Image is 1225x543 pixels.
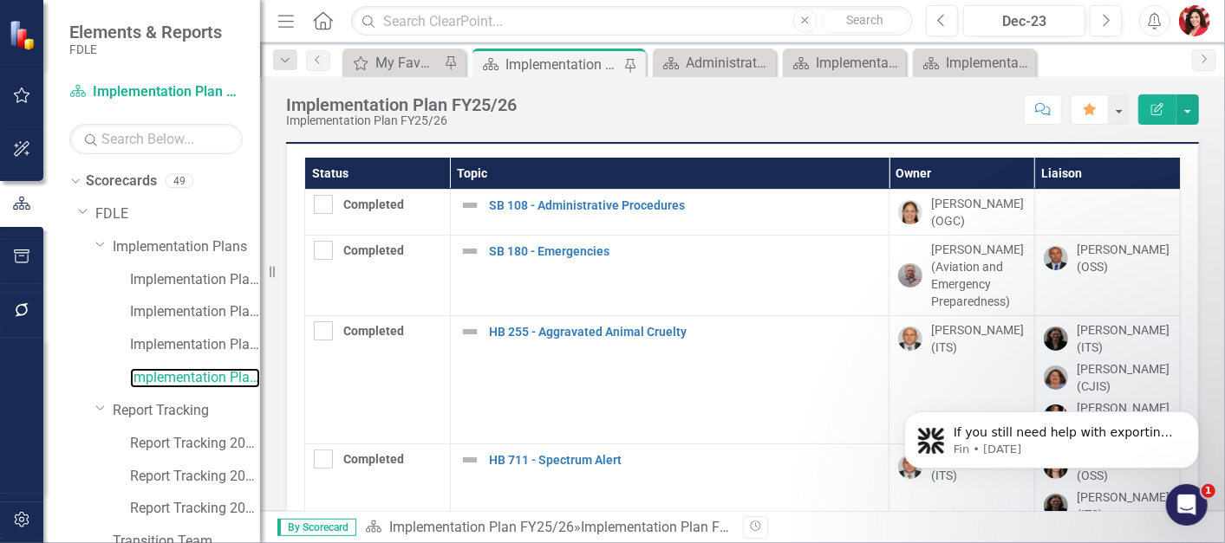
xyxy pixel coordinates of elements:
td: Double-Click to Edit [889,236,1035,316]
span: Search [846,13,883,27]
div: [PERSON_NAME] (CJIS) [1077,360,1171,395]
a: Report Tracking 2024 [130,467,260,487]
a: FDLE [95,204,260,224]
img: Not Defined [459,321,480,342]
div: Implementation Plan FY25/26 [286,114,517,127]
a: SB 108 - Administrative Procedures [489,199,880,212]
div: Implementation Plan FY25/26 [581,519,766,535]
div: Implementation Plan FY23/24 [946,52,1032,74]
td: Double-Click to Edit Right Click for Context Menu [450,190,889,236]
input: Search ClearPoint... [351,6,913,36]
span: 1 [1202,484,1215,498]
div: Implementation Plan FY25/26 [286,95,517,114]
div: Implementation Plan FY25/26 [505,54,620,75]
div: Administrative & Statutorily Required Reports (2025) [686,52,772,74]
a: Implementation Plan FY25/26 [389,519,574,535]
a: Report Tracking 2023 [130,434,260,454]
a: Report Tracking 2025 [130,499,260,519]
div: [PERSON_NAME] (ITS) [931,321,1026,356]
td: Double-Click to Edit [1034,236,1180,316]
small: FDLE [69,42,222,56]
a: Implementation Plan FY22/23 [130,270,260,290]
div: » [365,518,730,538]
button: Dec-23 [963,5,1085,36]
img: Not Defined [459,449,480,470]
iframe: Intercom live chat [1166,484,1208,526]
img: Joey Hornsby [898,326,922,351]
div: My Favorites [375,52,440,74]
td: Double-Click to Edit [889,190,1035,236]
td: Double-Click to Edit Right Click for Context Menu [450,316,889,444]
span: Elements & Reports [69,22,222,42]
div: [PERSON_NAME] (ITS) [1077,488,1171,523]
img: Caitlin Dawkins [1179,5,1210,36]
td: Double-Click to Edit [305,190,451,236]
img: Rachel Truxell [1044,365,1068,390]
a: Implementation Plan FY24/25 [130,335,260,355]
img: Kate Holmes [898,200,922,224]
img: Nicole Howard [1044,494,1068,518]
td: Double-Click to Edit [305,316,451,444]
img: Nicole Howard [1044,326,1068,351]
img: Dennis Smith [898,263,922,288]
td: Double-Click to Edit [305,236,451,316]
a: My Favorites [347,52,440,74]
td: Double-Click to Edit [889,316,1035,444]
div: 49 [166,174,193,189]
a: HB 711 - Spectrum Alert [489,454,880,467]
a: SB 180 - Emergencies [489,245,880,258]
input: Search Below... [69,124,243,154]
td: Double-Click to Edit [1034,316,1180,444]
div: [PERSON_NAME] (Aviation and Emergency Preparedness) [931,241,1026,310]
a: Implementation Plan FY25/26 [130,368,260,388]
img: Not Defined [459,195,480,216]
img: ClearPoint Strategy [9,19,40,50]
button: Search [822,9,909,33]
div: [PERSON_NAME] (ITS) [1077,321,1171,356]
a: HB 255 - Aggravated Animal Cruelty [489,326,880,339]
a: Implementation Plan FY25/26 [69,82,243,102]
iframe: Intercom notifications message [878,375,1225,496]
div: Dec-23 [969,11,1079,32]
a: Implementation Plan FY23/24 [917,52,1032,74]
div: [PERSON_NAME] (OGC) [931,195,1026,229]
a: Scorecards [86,171,157,191]
a: Implementation Plan FY23/24 [130,302,260,322]
a: Report Tracking [113,401,260,421]
a: Implementation Plans [113,237,260,257]
img: Not Defined [459,241,480,262]
a: Implementation Plan FY24/25 [787,52,902,74]
span: By Scorecard [277,519,356,536]
td: Double-Click to Edit [1034,190,1180,236]
td: Double-Click to Edit Right Click for Context Menu [450,236,889,316]
div: [PERSON_NAME] (OSS) [1077,241,1171,275]
img: Andrew Shedlock [1044,246,1068,270]
div: Implementation Plan FY24/25 [816,52,902,74]
a: Administrative & Statutorily Required Reports (2025) [657,52,772,74]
